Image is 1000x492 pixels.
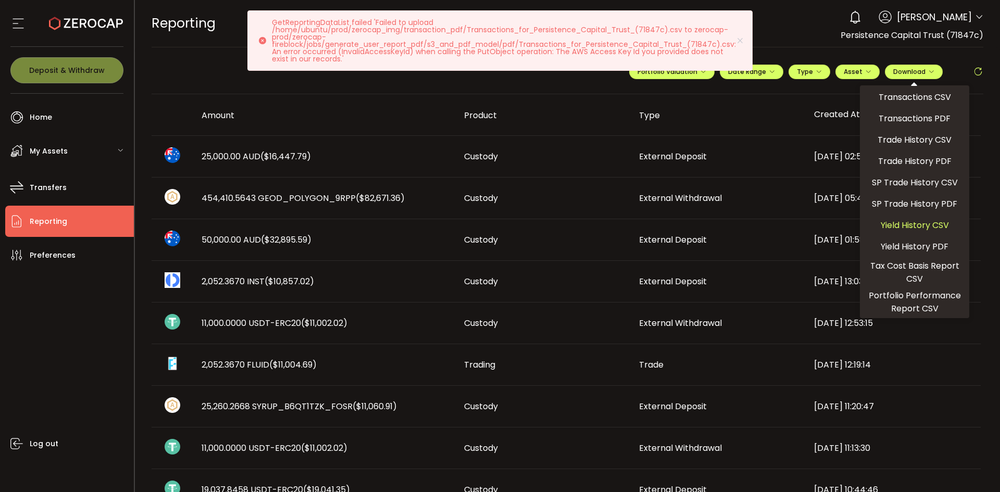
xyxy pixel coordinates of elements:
img: fluid_portfolio.png [165,356,180,371]
span: External Deposit [639,400,707,412]
span: ($11,002.02) [301,317,347,329]
span: Transactions CSV [879,91,951,104]
span: Tax Cost Basis Report CSV [864,259,965,285]
span: Yield History PDF [881,240,948,253]
span: Download [893,67,934,76]
span: Custody [464,317,498,329]
img: usdt_portfolio.svg [165,314,180,330]
span: Reporting [30,214,67,229]
span: Yield History CSV [881,219,949,232]
span: 25,260.2668 SYRUP_B6QT1TZK_FOSR [202,400,397,412]
img: aud_portfolio.svg [165,231,180,246]
span: ($11,004.69) [269,359,317,371]
span: Deposit & Withdraw [29,67,105,74]
div: [DATE] 12:19:14 [806,359,981,371]
span: ($16,447.79) [260,150,311,162]
span: Persistence Capital Trust (71847c) [841,29,983,41]
div: [DATE] 01:58:29 [806,234,981,246]
div: [DATE] 13:03:29 [806,275,981,287]
span: Transfers [30,180,67,195]
span: Type [797,67,822,76]
span: Asset [844,67,863,76]
span: Portfolio Valuation [637,67,706,76]
span: 2,052.3670 FLUID [202,359,317,371]
span: Trading [464,359,495,371]
button: Deposit & Withdraw [10,57,123,83]
span: Date Range [728,67,775,76]
span: My Assets [30,144,68,159]
button: Download [885,65,943,79]
button: Asset [835,65,880,79]
span: Custody [464,400,498,412]
div: Created At [806,106,981,124]
span: External Withdrawal [639,317,722,329]
img: zuPXiwguUFiBOIQyqLOiXsnnNitlx7q4LCwEbLHADjIpTka+Lip0HH8D0VTrd02z+wEAAAAASUVORK5CYII= [165,189,180,205]
img: zuPXiwguUFiBOIQyqLOiXsnnNitlx7q4LCwEbLHADjIpTka+Lip0HH8D0VTrd02z+wEAAAAASUVORK5CYII= [165,397,180,413]
div: Amount [193,109,456,121]
span: 2,052.3670 INST [202,275,314,287]
img: inst_portfolio.png [165,272,180,288]
span: Home [30,110,52,125]
span: Custody [464,275,498,287]
span: Preferences [30,248,76,263]
span: 454,410.5643 GEOD_POLYGON_9RPP [202,192,405,204]
button: Date Range [720,65,783,79]
span: External Withdrawal [639,192,722,204]
span: ($11,002.02) [301,442,347,454]
span: Transactions PDF [879,112,951,125]
span: 11,000.0000 USDT-ERC20 [202,317,347,329]
div: [DATE] 11:13:30 [806,442,981,454]
div: [DATE] 05:45:50 [806,192,981,204]
div: [DATE] 12:53:15 [806,317,981,329]
img: usdt_portfolio.svg [165,439,180,455]
span: 50,000.00 AUD [202,234,311,246]
span: External Withdrawal [639,442,722,454]
span: Trade History PDF [878,155,952,168]
div: [DATE] 02:56:54 [806,150,981,162]
span: 25,000.00 AUD [202,150,311,162]
span: SP Trade History PDF [872,197,957,210]
span: Reporting [152,14,216,32]
span: Custody [464,442,498,454]
div: Product [456,109,631,121]
iframe: Chat Widget [879,380,1000,492]
span: Custody [464,192,498,204]
div: Type [631,109,806,121]
span: SP Trade History CSV [872,176,958,189]
span: ($82,671.36) [356,192,405,204]
span: ($10,857.02) [265,275,314,287]
span: Log out [30,436,58,451]
div: [DATE] 11:20:47 [806,400,981,412]
span: External Deposit [639,275,707,287]
span: External Deposit [639,234,707,246]
span: Trade History CSV [878,133,952,146]
span: [PERSON_NAME] [897,10,972,24]
span: Custody [464,234,498,246]
span: ($11,060.91) [353,400,397,412]
span: External Deposit [639,150,707,162]
button: Portfolio Valuation [629,65,715,79]
span: Custody [464,150,498,162]
img: aud_portfolio.svg [165,147,180,163]
span: Portfolio Performance Report CSV [864,289,965,315]
button: Type [789,65,830,79]
span: ($32,895.59) [261,234,311,246]
span: Trade [639,359,664,371]
span: 11,000.0000 USDT-ERC20 [202,442,347,454]
p: GetReportingDataList failed 'Failed to upload /home/ubuntu/prod/zerocap_img/transaction_pdf/Trans... [272,19,744,62]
